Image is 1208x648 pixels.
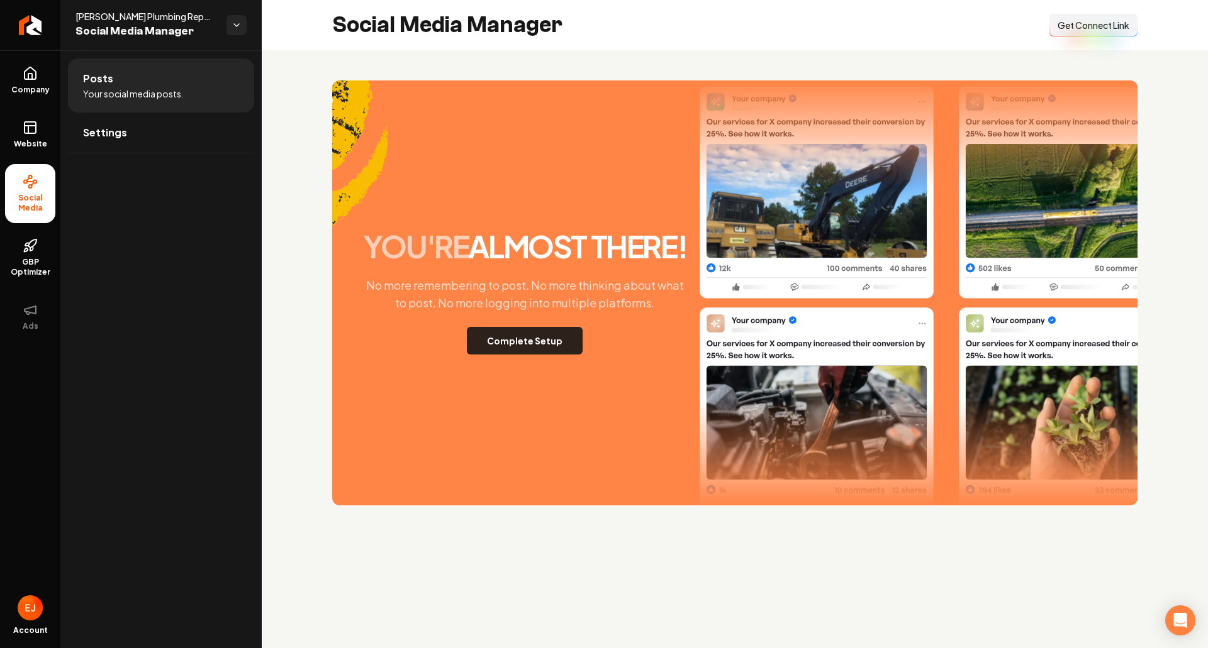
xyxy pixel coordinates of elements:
span: Website [9,139,52,149]
h2: almost there! [363,231,686,261]
span: Company [6,85,55,95]
span: Social Media [5,193,55,213]
button: Ads [5,292,55,341]
a: Settings [68,113,254,153]
span: Posts [83,71,113,86]
p: No more remembering to post. No more thinking about what to post. No more logging into multiple p... [355,277,695,312]
span: Ads [18,321,43,331]
a: GBP Optimizer [5,228,55,287]
div: Open Intercom Messenger [1165,605,1195,635]
img: Post One [700,80,934,515]
img: Rebolt Logo [19,15,42,35]
img: Eduard Joers [18,595,43,620]
img: Post Two [959,91,1193,526]
span: you're [363,227,469,265]
a: Website [5,110,55,159]
span: Get Connect Link [1058,19,1129,31]
a: Company [5,56,55,105]
h2: Social Media Manager [332,13,562,38]
span: Settings [83,125,127,140]
button: Complete Setup [467,327,583,354]
img: Accent [332,80,388,261]
span: [PERSON_NAME] Plumbing Repair Service [75,10,216,23]
span: GBP Optimizer [5,257,55,277]
span: Your social media posts. [83,87,184,100]
span: Account [13,625,48,635]
button: Open user button [18,595,43,620]
span: Social Media Manager [75,23,216,40]
button: Get Connect Link [1049,14,1138,36]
